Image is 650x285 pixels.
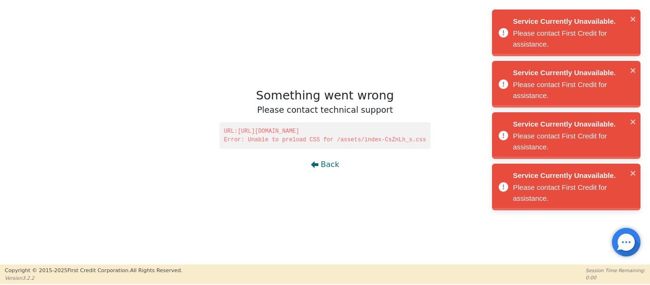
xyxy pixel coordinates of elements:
[513,119,627,130] span: Service Currently Unavailable.
[630,65,637,76] button: close
[513,80,607,99] span: Please contact First Credit for assistance.
[513,16,627,27] span: Service Currently Unavailable.
[513,170,627,181] span: Service Currently Unavailable.
[256,88,394,103] h1: Something went wrong
[130,267,182,274] span: All Rights Reserved.
[513,29,607,48] span: Please contact First Credit for assistance.
[630,13,637,24] button: close
[513,132,607,151] span: Please contact First Credit for assistance.
[513,68,627,79] span: Service Currently Unavailable.
[630,167,637,178] button: close
[321,159,339,170] span: Back
[303,154,347,176] button: Back
[224,127,426,136] span: URL: [URL][DOMAIN_NAME]
[224,136,426,144] span: Error: Unable to preload CSS for /assets/index-CsZnLh_s.css
[5,275,182,282] p: Version 3.2.2
[630,116,637,127] button: close
[586,274,645,281] p: 0:00
[256,105,394,115] h3: Please contact technical support
[5,267,182,275] p: Copyright © 2015- 2025 First Credit Corporation.
[586,267,645,274] p: Session Time Remaining:
[513,183,607,202] span: Please contact First Credit for assistance.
